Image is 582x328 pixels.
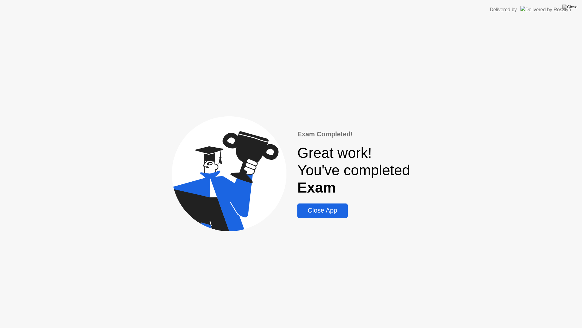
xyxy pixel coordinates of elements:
div: Delivered by [490,6,517,13]
img: Delivered by Rosalyn [520,6,571,13]
div: Exam Completed! [297,129,410,139]
div: Great work! You've completed [297,144,410,196]
b: Exam [297,179,336,196]
div: Close App [299,207,346,214]
button: Close App [297,203,347,218]
img: Close [562,5,577,9]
